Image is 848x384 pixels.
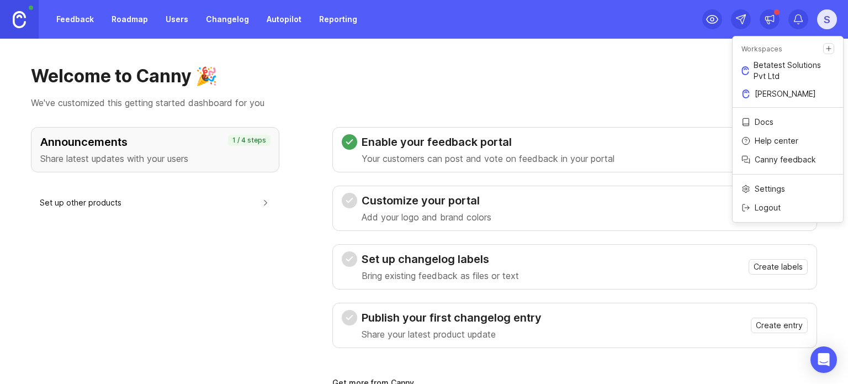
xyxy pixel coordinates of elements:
a: Users [159,9,195,29]
p: Bring existing feedback as files or text [362,269,519,282]
p: Help center [755,135,798,146]
h3: Publish your first changelog entry [362,310,542,325]
a: Feedback [50,9,100,29]
button: Set up other products [40,190,271,215]
h1: Welcome to Canny 🎉 [31,65,817,87]
button: Create entry [751,318,808,333]
div: Open Intercom Messenger [810,346,837,373]
a: Changelog [199,9,256,29]
span: Create labels [754,261,803,272]
p: Workspaces [741,44,782,54]
a: Roadmap [105,9,155,29]
a: Betatest Solutions Pvt Ltd [733,56,843,85]
a: [PERSON_NAME] [733,85,843,103]
h3: Customize your portal [362,193,491,208]
p: Logout [755,202,781,213]
h3: Announcements [40,134,270,150]
p: Docs [755,117,773,128]
p: Settings [755,183,785,194]
h3: Enable your feedback portal [362,134,614,150]
h3: Set up changelog labels [362,251,519,267]
span: Create entry [756,320,803,331]
img: Canny Home [13,11,26,28]
p: Canny feedback [755,154,816,165]
p: Your customers can post and vote on feedback in your portal [362,152,614,165]
p: 1 / 4 steps [232,136,266,145]
p: Betatest Solutions Pvt Ltd [754,60,834,82]
p: Add your logo and brand colors [362,211,491,224]
p: [PERSON_NAME] [755,88,816,99]
p: Share latest updates with your users [40,152,270,165]
button: S [817,9,837,29]
p: Share your latest product update [362,328,542,341]
button: AnnouncementsShare latest updates with your users1 / 4 steps [31,127,279,172]
a: Autopilot [260,9,308,29]
a: Create a new workspace [823,43,834,54]
a: Docs [733,113,843,131]
a: Reporting [312,9,364,29]
p: We've customized this getting started dashboard for you [31,96,817,109]
a: Canny feedback [733,151,843,169]
a: Settings [733,180,843,198]
a: Help center [733,132,843,150]
button: Create labels [749,259,808,275]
